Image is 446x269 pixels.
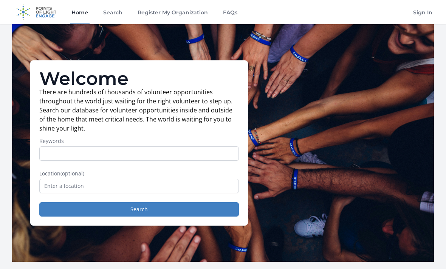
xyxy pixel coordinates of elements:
label: Keywords [39,137,239,145]
input: Enter a location [39,179,239,193]
span: (optional) [60,170,84,177]
h1: Welcome [39,69,239,88]
label: Location [39,170,239,177]
p: There are hundreds of thousands of volunteer opportunities throughout the world just waiting for ... [39,88,239,133]
button: Search [39,202,239,217]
